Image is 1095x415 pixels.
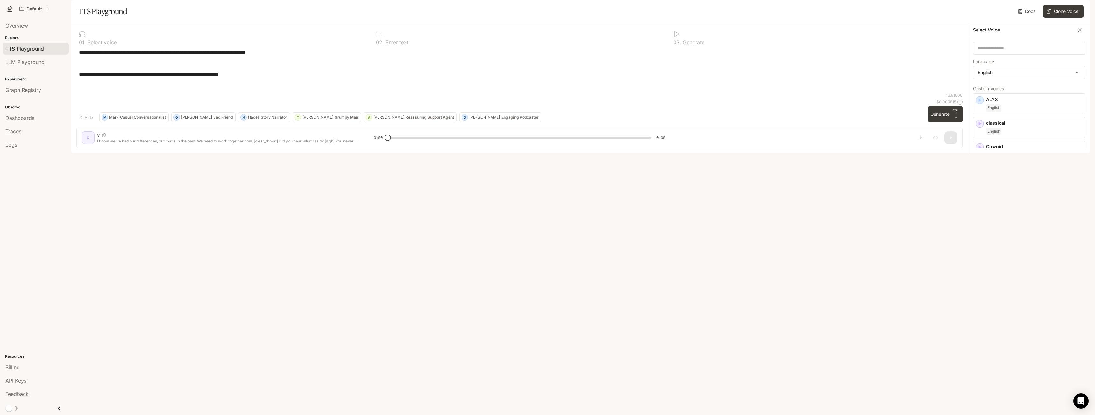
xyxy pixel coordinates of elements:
p: Select voice [86,40,117,45]
button: D[PERSON_NAME]Engaging Podcaster [459,112,541,122]
p: Language [973,59,994,64]
p: 0 2 . [376,40,384,45]
p: [PERSON_NAME] [302,115,333,119]
p: Enter text [384,40,408,45]
p: [PERSON_NAME] [181,115,212,119]
button: O[PERSON_NAME]Sad Friend [171,112,236,122]
p: ⏎ [952,108,960,120]
div: M [102,112,108,122]
a: Docs [1017,5,1038,18]
button: Clone Voice [1043,5,1084,18]
p: Custom Voices [973,86,1085,91]
p: Story Narrator [261,115,287,119]
p: [PERSON_NAME] [469,115,500,119]
button: GenerateCTRL +⏎ [928,106,963,122]
button: A[PERSON_NAME]Reassuring Support Agent [364,112,457,122]
p: Cowgirl [986,143,1082,150]
div: Open Intercom Messenger [1073,393,1089,409]
div: O [174,112,180,122]
h1: TTS Playground [78,5,127,18]
div: D [462,112,468,122]
span: English [986,128,1001,135]
div: English [973,66,1085,79]
p: Engaging Podcaster [501,115,539,119]
p: 0 3 . [673,40,681,45]
button: MMarkCasual Conversationalist [99,112,169,122]
p: Generate [681,40,704,45]
p: classical [986,120,1082,126]
p: Mark [109,115,119,119]
p: Casual Conversationalist [120,115,166,119]
div: A [366,112,372,122]
p: Default [26,6,42,12]
p: Grumpy Man [335,115,358,119]
div: T [295,112,301,122]
button: All workspaces [17,3,52,15]
span: English [986,104,1001,112]
p: CTRL + [952,108,960,116]
p: Sad Friend [213,115,233,119]
button: HHadesStory Narrator [238,112,290,122]
p: 0 1 . [79,40,86,45]
p: ALYX [986,96,1082,103]
button: T[PERSON_NAME]Grumpy Man [293,112,361,122]
p: Hades [248,115,259,119]
p: Reassuring Support Agent [406,115,454,119]
button: Hide [76,112,97,122]
div: H [241,112,246,122]
p: [PERSON_NAME] [373,115,404,119]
